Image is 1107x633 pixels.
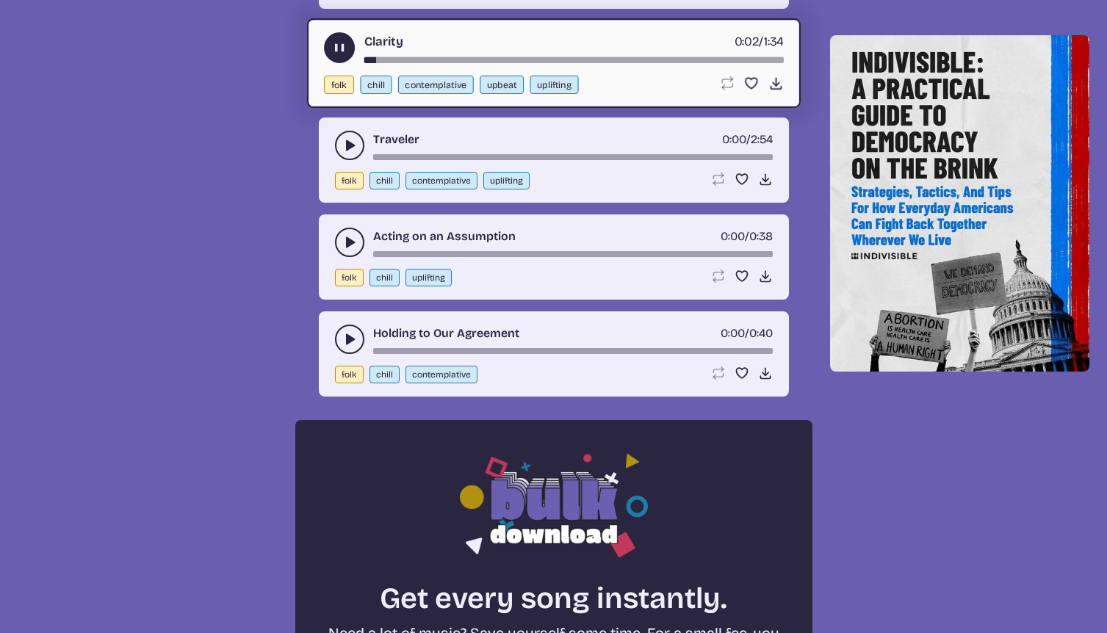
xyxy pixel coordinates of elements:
span: 1:34 [763,34,783,48]
button: play-pause toggle [335,228,364,257]
div: / [722,131,773,148]
button: Favorite [743,76,759,91]
a: Clarity [364,32,403,51]
a: Holding to Our Agreement [373,325,519,342]
a: Acting on an Assumption [373,228,516,245]
button: Loop [711,172,726,187]
span: timer [734,34,759,48]
button: folk [335,172,364,189]
button: Favorite [735,172,749,187]
div: / [721,325,773,342]
button: chill [360,76,392,94]
button: upbeat [480,76,524,94]
button: folk [335,269,364,286]
button: chill [369,269,400,286]
button: contemplative [405,172,477,189]
button: uplifting [530,76,578,94]
div: song-time-bar [364,57,783,63]
div: song-time-bar [373,154,773,160]
button: Favorite [735,366,749,380]
div: song-time-bar [373,251,773,257]
span: timer [721,229,745,243]
h2: Get every song instantly. [322,581,786,616]
button: chill [369,366,400,383]
span: timer [721,326,745,340]
img: Help save our democracy! [830,35,1090,371]
button: Loop [711,366,726,380]
span: timer [722,132,746,146]
button: Loop [718,76,734,91]
span: 0:40 [749,326,773,340]
div: / [734,32,783,51]
span: 0:38 [749,229,773,243]
img: Bulk download [460,449,648,557]
button: folk [335,366,364,383]
span: 2:54 [751,132,773,146]
a: Traveler [373,131,419,148]
button: contemplative [397,76,473,94]
button: Loop [711,269,726,283]
button: play-pause toggle [335,325,364,354]
button: uplifting [483,172,530,189]
div: song-time-bar [373,348,773,354]
button: contemplative [405,366,477,383]
button: uplifting [405,269,452,286]
button: folk [324,76,354,94]
button: play-pause toggle [324,32,355,63]
div: / [721,228,773,245]
button: chill [369,172,400,189]
button: play-pause toggle [335,131,364,160]
button: Favorite [735,269,749,283]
